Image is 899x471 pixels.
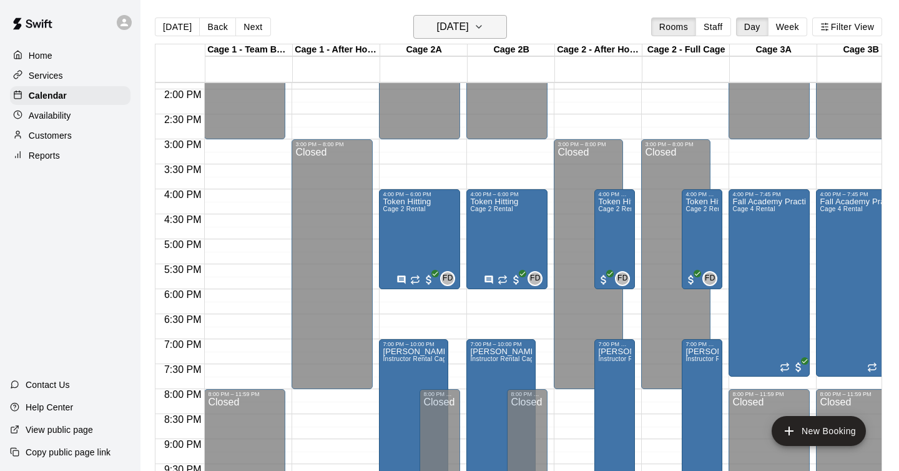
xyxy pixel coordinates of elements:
a: Services [10,66,130,85]
span: All customers have paid [510,274,523,286]
span: All customers have paid [880,361,892,374]
button: Day [736,17,769,36]
p: Services [29,69,63,82]
span: Instructor Rental Cage 2a, 2b, 3a, 3b [383,355,493,362]
div: 8:00 PM – 11:59 PM [511,391,544,397]
span: FD [530,272,541,285]
div: 8:00 PM – 11:59 PM [208,391,282,397]
span: Cage 4 Rental [732,206,775,212]
span: 2:00 PM [161,89,205,100]
div: 4:00 PM – 6:00 PM [685,191,719,197]
span: 5:30 PM [161,264,205,275]
span: Cage 2 Rental [598,206,641,212]
div: 3:00 PM – 8:00 PM: Closed [292,139,373,389]
div: 4:00 PM – 6:00 PM: Token Hitting [379,189,460,289]
span: 2:30 PM [161,114,205,125]
div: 3:00 PM – 8:00 PM: Closed [641,139,710,389]
a: Reports [10,146,130,165]
div: 4:00 PM – 6:00 PM [598,191,631,197]
svg: Has notes [484,275,494,285]
div: 8:00 PM – 11:59 PM [820,391,893,397]
span: Recurring event [867,362,877,372]
button: Staff [695,17,731,36]
a: Home [10,46,130,65]
div: 4:00 PM – 6:00 PM [383,191,456,197]
p: Availability [29,109,71,122]
div: 7:00 PM – 10:00 PM [685,341,719,347]
button: Week [768,17,807,36]
button: [DATE] [155,17,200,36]
button: Next [235,17,270,36]
div: Closed [645,147,707,394]
span: Recurring event [498,275,508,285]
span: Recurring event [410,275,420,285]
div: 4:00 PM – 6:00 PM: Token Hitting [466,189,548,289]
button: Filter View [812,17,882,36]
span: 4:00 PM [161,189,205,200]
span: Front Desk [620,271,630,286]
p: Copy public page link [26,446,111,459]
span: 6:30 PM [161,314,205,325]
div: 4:00 PM – 7:45 PM [732,191,806,197]
span: 7:00 PM [161,339,205,350]
div: 4:00 PM – 7:45 PM: Fall Academy Practice [729,189,810,377]
p: Contact Us [26,379,70,391]
span: FD [705,272,715,285]
span: 4:30 PM [161,214,205,225]
span: FD [443,272,453,285]
button: Rooms [651,17,696,36]
div: 3:00 PM – 8:00 PM: Closed [554,139,623,389]
span: Cage 4 Rental [820,206,862,212]
span: Instructor Rental Cage 2a, 2b, 3a, 3b [598,355,708,362]
div: Front Desk [615,271,630,286]
div: Cage 1 - After Hours - Lessons Only [293,44,380,56]
div: Cage 3A [730,44,817,56]
div: Cage 2 - After Hours - Lessons Only [555,44,642,56]
a: Customers [10,126,130,145]
button: [DATE] [413,15,507,39]
div: Cage 2B [468,44,555,56]
p: Customers [29,129,72,142]
span: 6:00 PM [161,289,205,300]
span: Cage 2 Rental [685,206,728,212]
span: FD [617,272,628,285]
span: Cage 2 Rental [470,206,513,212]
div: Closed [295,147,369,394]
span: Front Desk [533,271,543,286]
div: 4:00 PM – 6:00 PM: Token Hitting [682,189,722,289]
span: Front Desk [445,271,455,286]
div: 4:00 PM – 6:00 PM [470,191,544,197]
div: Front Desk [528,271,543,286]
div: 3:00 PM – 8:00 PM [558,141,619,147]
span: All customers have paid [423,274,435,286]
div: 8:00 PM – 11:59 PM [423,391,456,397]
div: 4:00 PM – 7:45 PM: Fall Academy Practice [816,189,897,377]
span: 8:30 PM [161,414,205,425]
a: Availability [10,106,130,125]
div: 7:00 PM – 10:00 PM [383,341,445,347]
div: Cage 2A [380,44,468,56]
p: Help Center [26,401,73,414]
div: Calendar [10,86,130,105]
div: 3:00 PM – 8:00 PM [295,141,369,147]
span: All customers have paid [792,361,805,374]
span: Recurring event [780,362,790,372]
span: Instructor Rental Cage 2a, 2b, 3a, 3b [685,355,795,362]
p: Calendar [29,89,67,102]
div: Front Desk [702,271,717,286]
p: Reports [29,149,60,162]
div: 4:00 PM – 7:45 PM [820,191,893,197]
div: Front Desk [440,271,455,286]
div: 8:00 PM – 11:59 PM [732,391,806,397]
span: Instructor Rental Cage 2a, 2b, 3a, 3b [470,355,580,362]
span: 7:30 PM [161,364,205,375]
p: View public page [26,424,93,436]
button: Back [199,17,236,36]
div: 4:00 PM – 6:00 PM: Token Hitting [594,189,635,289]
span: Cage 2 Rental [383,206,425,212]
